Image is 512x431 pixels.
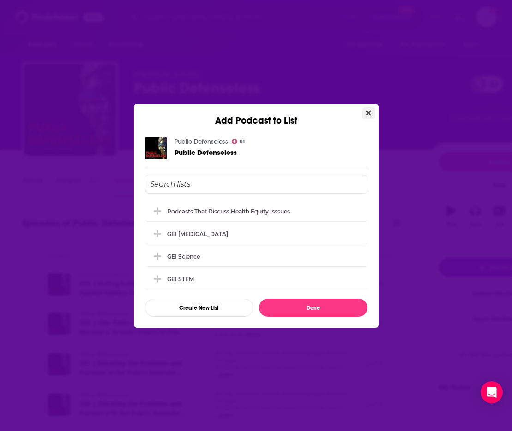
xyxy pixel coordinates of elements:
[259,299,367,317] button: Done
[175,148,237,157] span: Public Defenseless
[167,230,228,237] div: GEI [MEDICAL_DATA]
[145,175,367,317] div: Add Podcast To List
[167,253,200,260] div: GEI Science
[232,139,245,144] a: 51
[175,148,237,156] a: Public Defenseless
[145,224,367,244] div: GEI Cancer
[145,299,253,317] button: Create New List
[481,381,503,403] div: Open Intercom Messenger
[240,140,245,144] span: 51
[145,246,367,266] div: GEI Science
[134,104,379,126] div: Add Podcast to List
[145,269,367,289] div: GEI STEM
[145,201,367,221] div: Podcasts that discuss health equity isssues.
[167,276,194,283] div: GEI STEM
[362,107,375,119] button: Close
[145,175,367,194] input: Search lists
[145,137,167,159] img: Public Defenseless
[175,138,228,146] a: Public Defenseless
[167,208,291,215] div: Podcasts that discuss health equity isssues.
